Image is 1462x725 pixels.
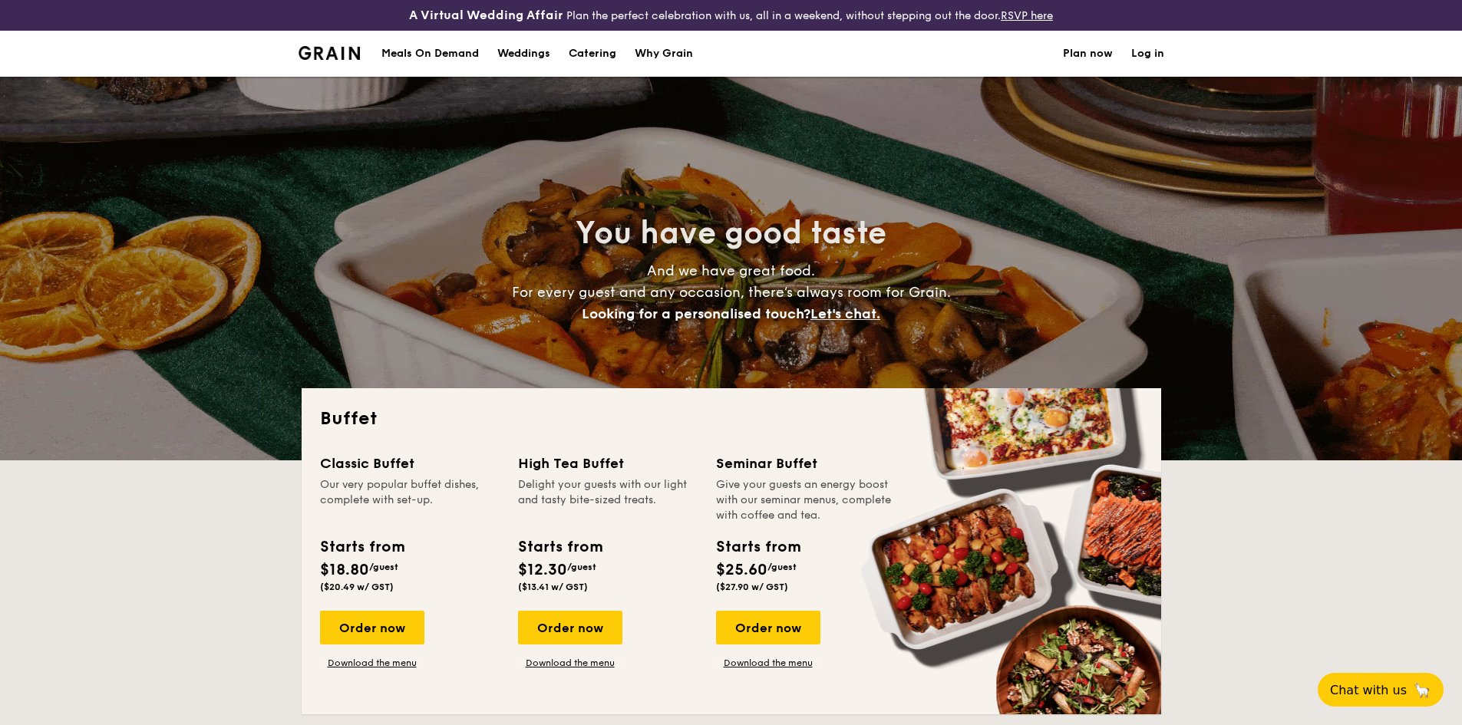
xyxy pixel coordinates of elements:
div: Starts from [518,536,602,559]
div: High Tea Buffet [518,453,698,474]
a: RSVP here [1001,9,1053,22]
div: Starts from [320,536,404,559]
img: Grain [299,46,361,60]
a: Log in [1131,31,1164,77]
h1: Catering [569,31,616,77]
span: ($13.41 w/ GST) [518,582,588,592]
span: $25.60 [716,561,767,579]
div: Meals On Demand [381,31,479,77]
div: Starts from [716,536,800,559]
span: 🦙 [1413,681,1431,699]
div: Delight your guests with our light and tasty bite-sized treats. [518,477,698,523]
a: Meals On Demand [372,31,488,77]
h4: A Virtual Wedding Affair [409,6,563,25]
div: Order now [320,611,424,644]
div: Give your guests an energy boost with our seminar menus, complete with coffee and tea. [716,477,896,523]
div: Order now [716,611,820,644]
span: /guest [767,562,797,572]
a: Plan now [1063,31,1113,77]
div: Weddings [497,31,550,77]
span: /guest [369,562,398,572]
span: Let's chat. [810,305,880,322]
a: Download the menu [518,657,622,669]
div: Order now [518,611,622,644]
span: Chat with us [1330,683,1407,697]
span: $18.80 [320,561,369,579]
span: ($20.49 w/ GST) [320,582,394,592]
a: Download the menu [716,657,820,669]
a: Weddings [488,31,559,77]
a: Logotype [299,46,361,60]
div: Classic Buffet [320,453,500,474]
a: Catering [559,31,625,77]
div: Why Grain [635,31,693,77]
div: Our very popular buffet dishes, complete with set-up. [320,477,500,523]
span: Looking for a personalised touch? [582,305,810,322]
span: $12.30 [518,561,567,579]
span: You have good taste [576,215,886,252]
span: And we have great food. For every guest and any occasion, there’s always room for Grain. [512,262,951,322]
span: ($27.90 w/ GST) [716,582,788,592]
button: Chat with us🦙 [1318,673,1444,707]
a: Download the menu [320,657,424,669]
a: Why Grain [625,31,702,77]
div: Seminar Buffet [716,453,896,474]
h2: Buffet [320,407,1143,431]
span: /guest [567,562,596,572]
div: Plan the perfect celebration with us, all in a weekend, without stepping out the door. [289,6,1173,25]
